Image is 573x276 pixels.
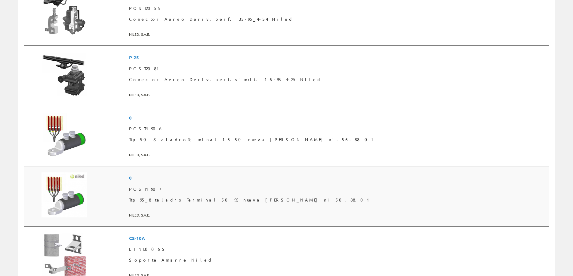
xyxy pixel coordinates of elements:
img: Foto artículo Ttp-95_8 taladro Terminal 50-95 nueva norma ni 50.88.01 (150x150) [42,172,87,217]
span: Soporte Amarre Niled [129,255,547,265]
span: POST1906 [129,123,547,134]
span: POST1907 [129,184,547,195]
span: Conector Aereo Deriv.perf. 35-95_4-54 Niled [129,14,547,25]
span: CS-10A [129,233,547,244]
span: NILED, S.A.E. [129,210,547,220]
span: 0 [129,112,547,123]
span: POST2081 [129,63,547,74]
span: NILED, S.A.E. [129,150,547,160]
span: Conector Aereo Deriv.perf.simult. 16-95_4-25 Niled [129,74,547,85]
img: Foto artículo Conector Aereo Deriv.perf.simult. 16-95_4-25 Niled (150x150) [42,52,87,97]
span: Ttp-50_8 taladroTerminal 16-50 nueva [PERSON_NAME] ni.56.88.01 [129,134,547,145]
span: Ttp-95_8 taladro Terminal 50-95 nueva [PERSON_NAME] ni 50.88.01 [129,195,547,205]
img: Foto artículo Ttp-50_8 taladroTerminal 16-50 nueva norma ni.56.88.01 (154.60358056266x150) [42,112,88,157]
span: NILED, S.A.E. [129,90,547,100]
span: POST2055 [129,3,547,14]
span: LINE0065 [129,244,547,255]
span: NILED, S.A.E. [129,29,547,39]
span: P-25 [129,52,547,63]
span: 0 [129,172,547,183]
